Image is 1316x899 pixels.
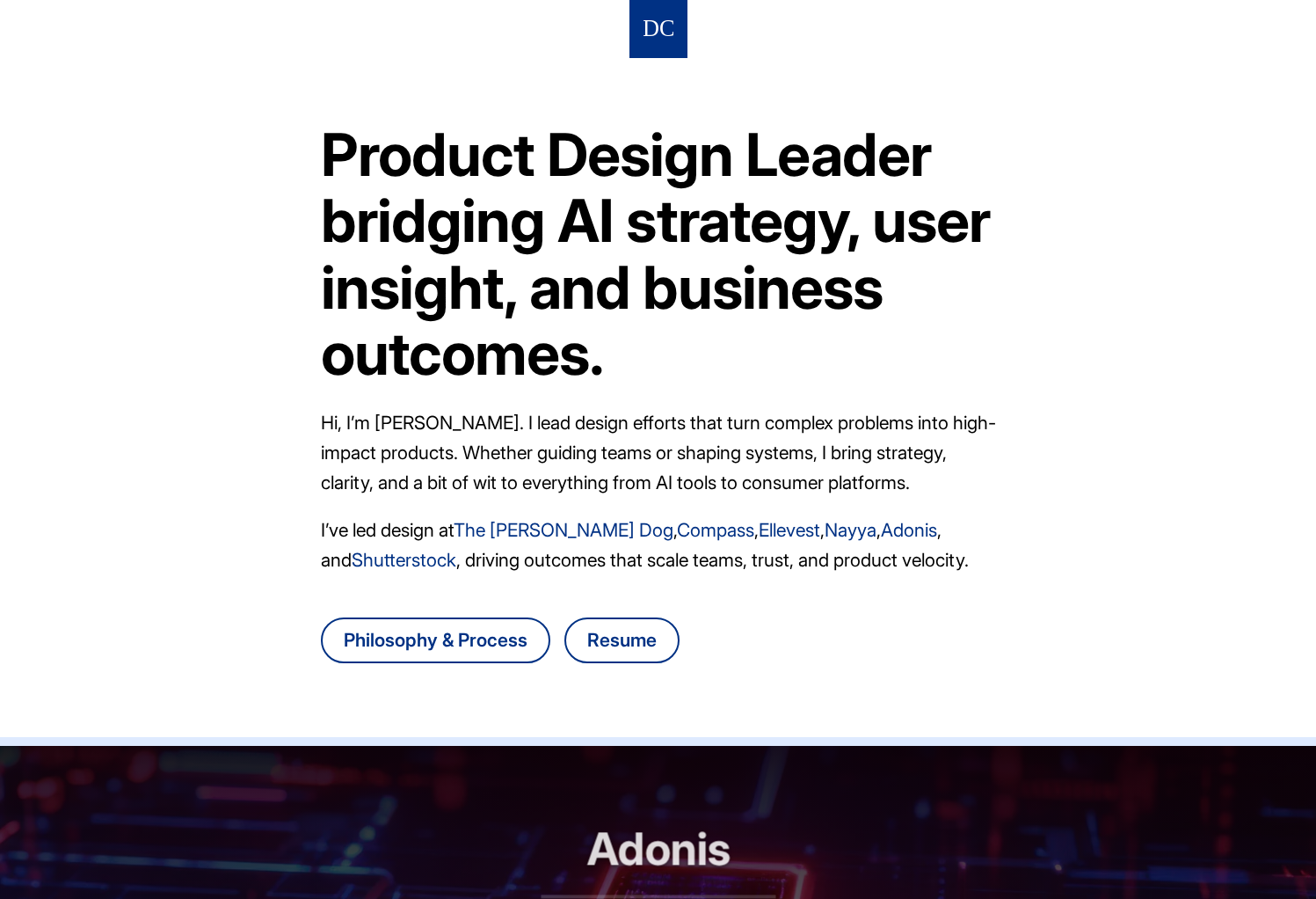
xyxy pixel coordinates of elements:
[759,519,820,541] a: Ellevest
[321,618,550,663] a: Go to Danny Chang's design philosophy and process page
[564,618,680,663] a: Download Danny Chang's resume as a PDF file
[352,549,456,571] a: Shutterstock
[643,13,673,46] img: Logo
[677,519,754,541] a: Compass
[321,121,996,387] h1: Product Design Leader bridging AI strategy, user insight, and business outcomes.
[321,408,996,498] p: Hi, I’m [PERSON_NAME]. I lead design efforts that turn complex problems into high-impact products...
[454,519,673,541] a: The [PERSON_NAME] Dog
[881,519,937,541] a: Adonis
[825,519,876,541] a: Nayya
[321,515,996,575] p: I’ve led design at , , , , , and , driving outcomes that scale teams, trust, and product velocity.
[541,823,775,898] h2: Adonis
